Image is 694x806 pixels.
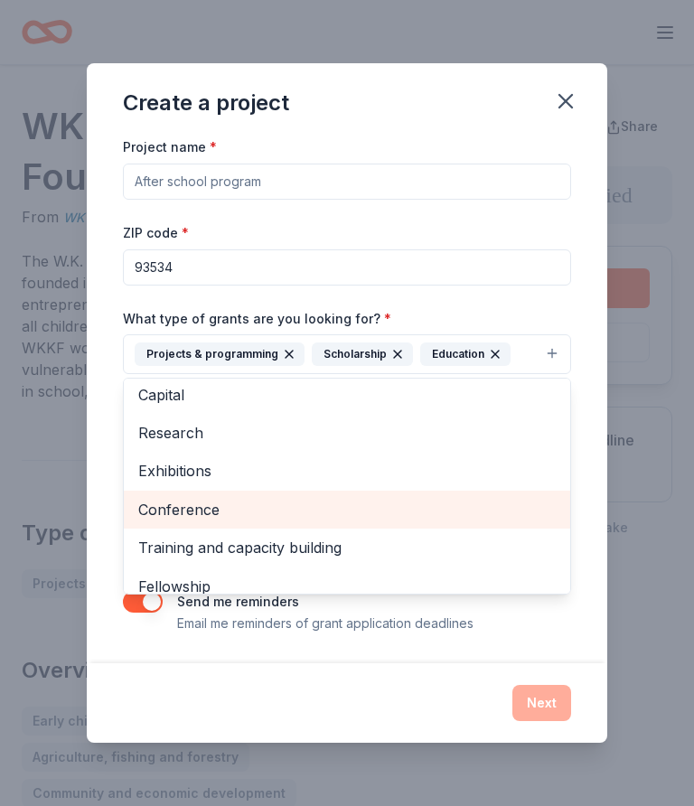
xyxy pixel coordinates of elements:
[138,498,556,521] span: Conference
[138,383,556,407] span: Capital
[138,536,556,559] span: Training and capacity building
[312,342,413,366] div: Scholarship
[138,459,556,483] span: Exhibitions
[123,378,571,595] div: Projects & programmingScholarshipEducation
[123,334,571,374] button: Projects & programmingScholarshipEducation
[138,575,556,598] span: Fellowship
[420,342,511,366] div: Education
[138,421,556,445] span: Research
[135,342,305,366] div: Projects & programming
